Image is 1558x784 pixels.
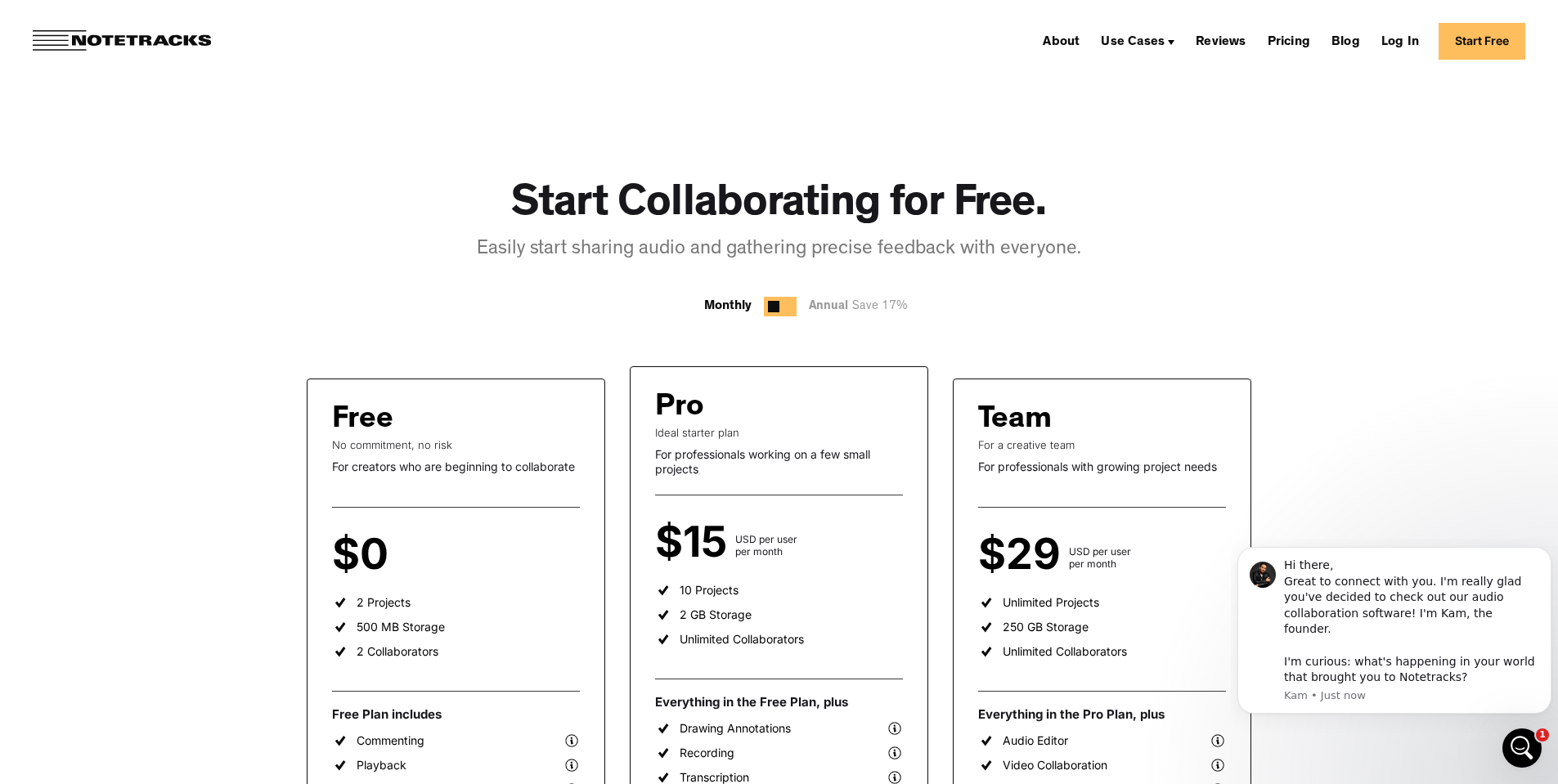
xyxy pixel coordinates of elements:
div: Unlimited Collaborators [680,632,804,647]
div: Unlimited Collaborators [1003,644,1127,659]
div: Use Cases [1101,36,1165,49]
div: USD per user per month [735,533,797,558]
div: For professionals working on a few small projects [655,447,903,476]
div: Audio Editor [1003,733,1068,748]
span: Save 17% [848,301,908,313]
div: Unlimited Projects [1003,595,1099,610]
div: $15 [655,528,735,558]
div: 10 Projects [680,583,739,598]
div: Commenting [357,733,424,748]
a: Log In [1375,28,1426,54]
div: No commitment, no risk [332,438,580,451]
a: Blog [1325,28,1367,54]
a: Pricing [1261,28,1317,54]
h1: Start Collaborating for Free. [511,180,1047,233]
a: About [1036,28,1086,54]
a: Reviews [1189,28,1252,54]
div: 2 Collaborators [357,644,438,659]
div: Drawing Annotations [680,721,791,736]
span: 1 [1536,728,1549,741]
div: Use Cases [1094,28,1181,54]
iframe: Intercom live chat [1502,728,1542,768]
div: For creators who are beginning to collaborate [332,459,580,474]
div: Team [978,404,1052,438]
div: Recording [680,746,734,760]
div: Ideal starter plan [655,426,903,439]
div: Everything in the Free Plan, plus [655,694,903,710]
div: Playback [357,758,406,773]
div: $29 [978,540,1069,570]
div: 250 GB Storage [1003,620,1089,634]
div: For a creative team [978,438,1226,451]
div: Pro [655,392,704,426]
div: Easily start sharing audio and gathering precise feedback with everyone. [477,236,1081,264]
a: Start Free [1439,23,1525,60]
div: For professionals with growing project needs [978,459,1226,474]
div: Annual [809,297,916,317]
div: Everything in the Pro Plan, plus [978,706,1226,723]
div: $0 [332,540,397,570]
div: 2 Projects [357,595,411,610]
iframe: Intercom notifications message [1231,539,1558,740]
div: 2 GB Storage [680,607,752,622]
div: Free [332,404,393,438]
div: 500 MB Storage [357,620,445,634]
div: Monthly [704,297,752,316]
div: per user per month [397,545,444,570]
div: Video Collaboration [1003,758,1107,773]
div: Free Plan includes [332,706,580,723]
div: USD per user per month [1069,545,1131,570]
